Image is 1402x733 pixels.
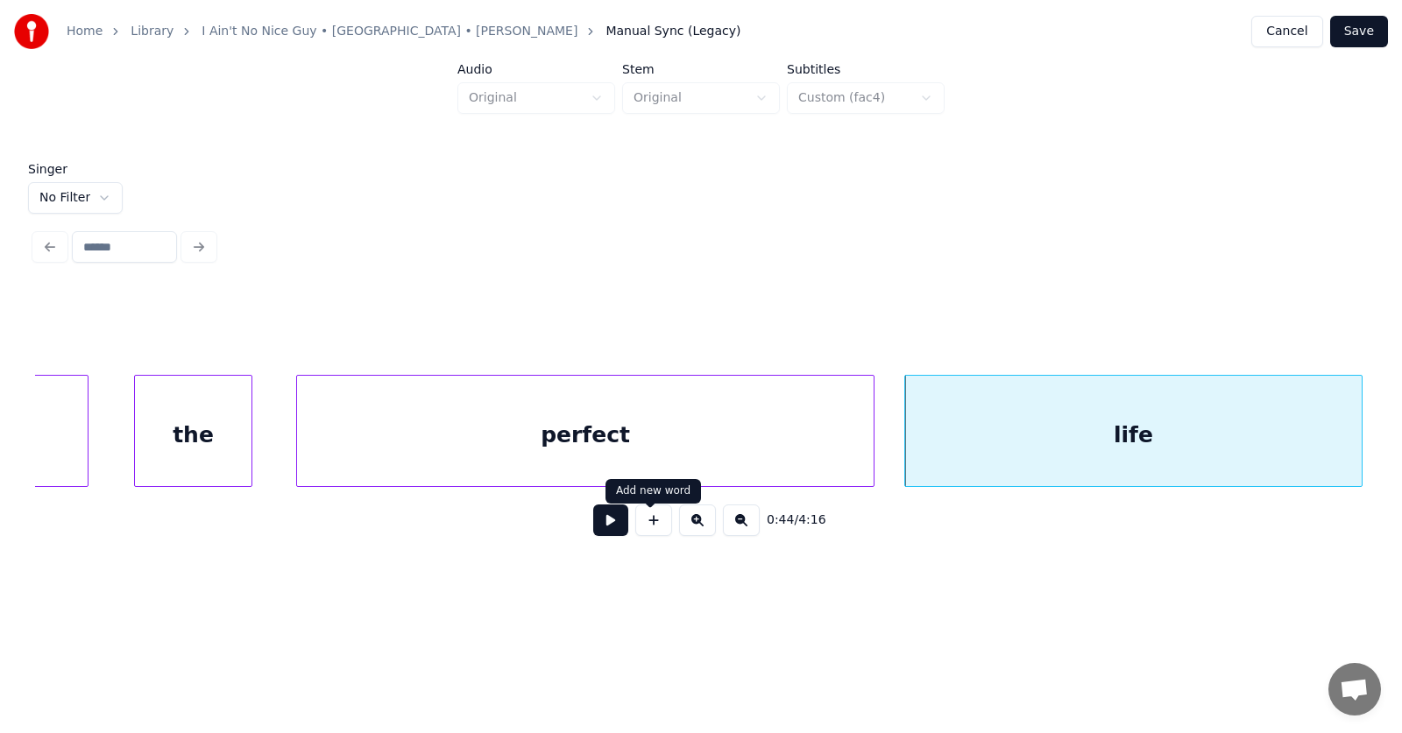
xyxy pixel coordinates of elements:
[787,63,945,75] label: Subtitles
[28,163,123,175] label: Singer
[767,511,809,529] div: /
[605,23,740,40] span: Manual Sync (Legacy)
[457,63,615,75] label: Audio
[67,23,103,40] a: Home
[1328,663,1381,715] a: Open chat
[616,484,690,498] div: Add new word
[67,23,740,40] nav: breadcrumb
[131,23,173,40] a: Library
[798,511,825,529] span: 4:16
[1330,16,1388,47] button: Save
[1251,16,1322,47] button: Cancel
[202,23,577,40] a: I Ain't No Nice Guy • [GEOGRAPHIC_DATA] • [PERSON_NAME]
[622,63,780,75] label: Stem
[767,511,794,529] span: 0:44
[14,14,49,49] img: youka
